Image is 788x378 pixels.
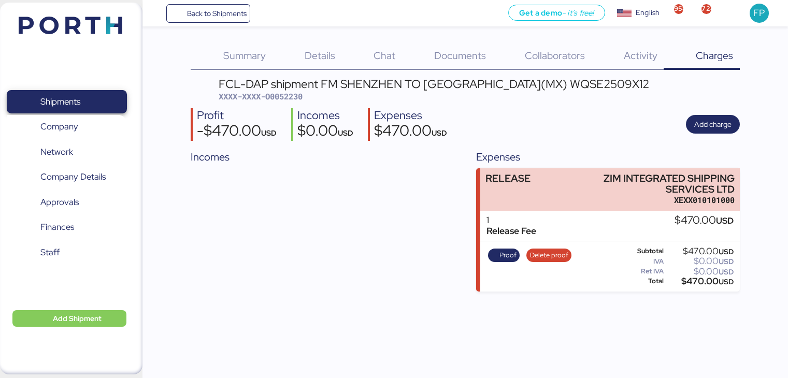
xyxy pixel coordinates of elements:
[305,49,335,62] span: Details
[7,241,127,265] a: Staff
[40,195,79,210] span: Approvals
[675,215,734,226] div: $470.00
[40,119,78,134] span: Company
[40,245,60,260] span: Staff
[7,140,127,164] a: Network
[753,6,765,20] span: FP
[530,250,568,261] span: Delete proof
[716,215,734,226] span: USD
[166,4,251,23] a: Back to Shipments
[622,258,664,265] div: IVA
[666,257,734,265] div: $0.00
[7,165,127,189] a: Company Details
[686,115,740,134] button: Add charge
[338,128,353,138] span: USD
[374,49,395,62] span: Chat
[486,226,536,237] div: Release Fee
[525,49,585,62] span: Collaborators
[219,78,649,90] div: FCL-DAP shipment FM SHENZHEN TO [GEOGRAPHIC_DATA](MX) WQSE2509X12
[622,278,664,285] div: Total
[585,195,735,206] div: XEXX010101000
[719,267,734,277] span: USD
[694,118,732,130] span: Add charge
[485,173,531,184] div: RELEASE
[488,249,520,262] button: Proof
[499,250,517,261] span: Proof
[12,310,126,327] button: Add Shipment
[223,49,266,62] span: Summary
[666,278,734,285] div: $470.00
[297,108,353,123] div: Incomes
[7,215,127,239] a: Finances
[374,123,447,141] div: $470.00
[7,115,127,139] a: Company
[149,5,166,22] button: Menu
[7,90,127,114] a: Shipments
[719,257,734,266] span: USD
[197,123,277,141] div: -$470.00
[486,215,536,226] div: 1
[624,49,657,62] span: Activity
[197,108,277,123] div: Profit
[432,128,447,138] span: USD
[526,249,571,262] button: Delete proof
[476,149,739,165] div: Expenses
[719,277,734,286] span: USD
[40,169,106,184] span: Company Details
[219,91,303,101] span: XXXX-XXXX-O0052230
[40,144,73,159] span: Network
[622,268,664,275] div: Ret IVA
[434,49,486,62] span: Documents
[40,94,80,109] span: Shipments
[585,173,735,195] div: ZIM INTEGRATED SHIPPING SERVICES LTD
[666,268,734,275] div: $0.00
[187,7,247,20] span: Back to Shipments
[7,191,127,214] a: Approvals
[297,123,353,141] div: $0.00
[40,220,74,235] span: Finances
[666,248,734,255] div: $470.00
[191,149,454,165] div: Incomes
[261,128,277,138] span: USD
[719,247,734,256] span: USD
[53,312,102,325] span: Add Shipment
[696,49,733,62] span: Charges
[374,108,447,123] div: Expenses
[636,7,660,18] div: English
[622,248,664,255] div: Subtotal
